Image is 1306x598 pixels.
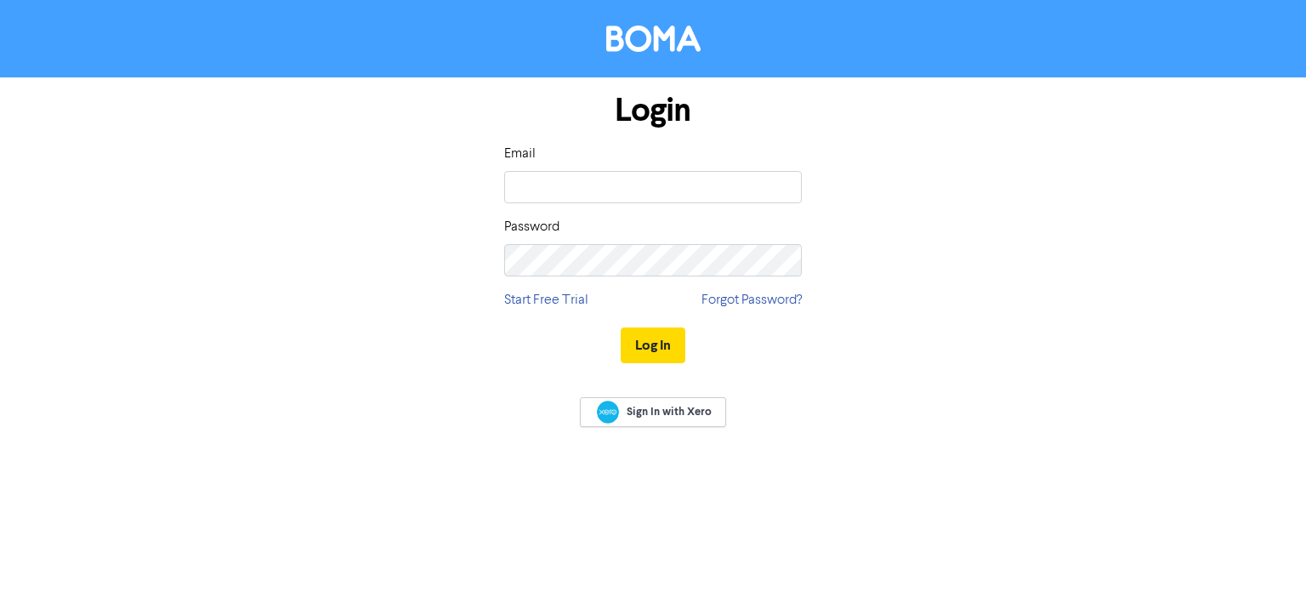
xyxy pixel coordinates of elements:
[701,290,802,310] a: Forgot Password?
[627,404,712,419] span: Sign In with Xero
[504,91,802,130] h1: Login
[504,144,536,164] label: Email
[580,397,726,427] a: Sign In with Xero
[621,327,685,363] button: Log In
[504,290,588,310] a: Start Free Trial
[597,401,619,424] img: Xero logo
[606,26,701,52] img: BOMA Logo
[504,217,559,237] label: Password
